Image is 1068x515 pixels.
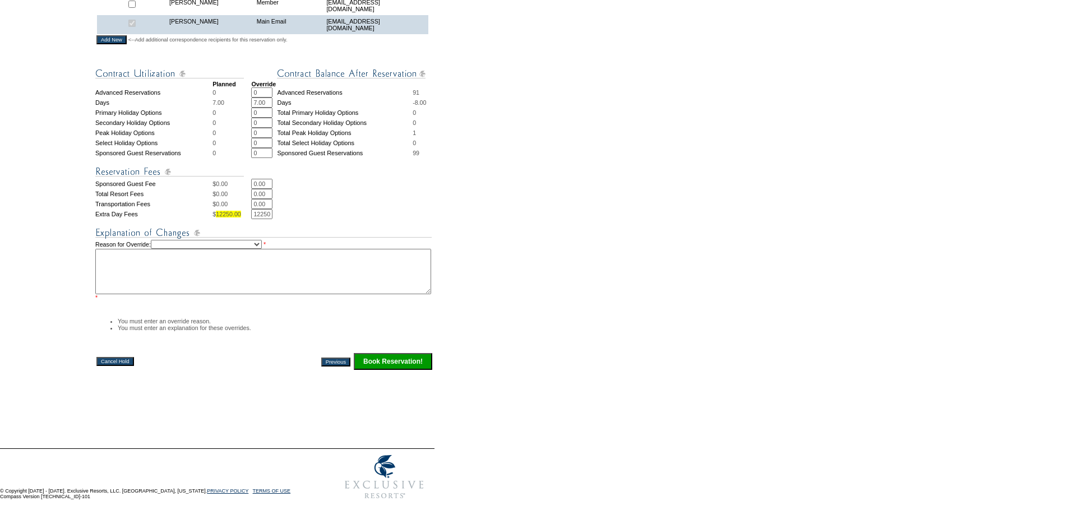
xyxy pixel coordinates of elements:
span: 1 [413,129,416,136]
span: 0 [212,109,216,116]
img: Reservation Fees [95,165,244,179]
td: Select Holiday Options [95,138,212,148]
td: Total Select Holiday Options [277,138,413,148]
td: Sponsored Guest Fee [95,179,212,189]
td: $ [212,209,251,219]
span: 0 [212,140,216,146]
span: 0 [413,109,416,116]
input: Add New [96,35,127,44]
td: Sponsored Guest Reservations [95,148,212,158]
td: [EMAIL_ADDRESS][DOMAIN_NAME] [323,15,428,34]
td: Days [95,98,212,108]
span: 7.00 [212,99,224,106]
td: Total Secondary Holiday Options [277,118,413,128]
span: 0.00 [216,191,228,197]
span: 0 [413,140,416,146]
span: 0 [413,119,416,126]
input: Cancel Hold [96,357,134,366]
td: Transportation Fees [95,199,212,209]
td: [PERSON_NAME] [167,15,254,34]
span: 0 [212,150,216,156]
a: TERMS OF USE [253,488,291,494]
span: 12250.00 [216,211,241,217]
span: 0 [212,89,216,96]
td: Peak Holiday Options [95,128,212,138]
td: $ [212,189,251,199]
strong: Override [251,81,276,87]
td: $ [212,179,251,189]
td: Sponsored Guest Reservations [277,148,413,158]
td: Secondary Holiday Options [95,118,212,128]
span: 99 [413,150,419,156]
td: Days [277,98,413,108]
input: Previous [321,358,350,366]
span: 0.00 [216,180,228,187]
strong: Planned [212,81,235,87]
td: $ [212,199,251,209]
td: Total Primary Holiday Options [277,108,413,118]
a: PRIVACY POLICY [207,488,248,494]
td: Reason for Override: [95,240,433,301]
td: Main Email [254,15,324,34]
span: <--Add additional correspondence recipients for this reservation only. [128,36,288,43]
td: Advanced Reservations [277,87,413,98]
td: Advanced Reservations [95,87,212,98]
li: You must enter an override reason. [118,318,433,324]
td: Total Resort Fees [95,189,212,199]
img: Explanation of Changes [95,226,432,240]
td: Extra Day Fees [95,209,212,219]
span: 91 [413,89,419,96]
li: You must enter an explanation for these overrides. [118,324,433,331]
td: Primary Holiday Options [95,108,212,118]
img: Contract Utilization [95,67,244,81]
span: 0 [212,119,216,126]
input: Click this button to finalize your reservation. [354,353,432,370]
img: Contract Balance After Reservation [277,67,426,81]
img: Exclusive Resorts [334,449,434,505]
td: Total Peak Holiday Options [277,128,413,138]
span: 0 [212,129,216,136]
span: 0.00 [216,201,228,207]
span: -8.00 [413,99,426,106]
